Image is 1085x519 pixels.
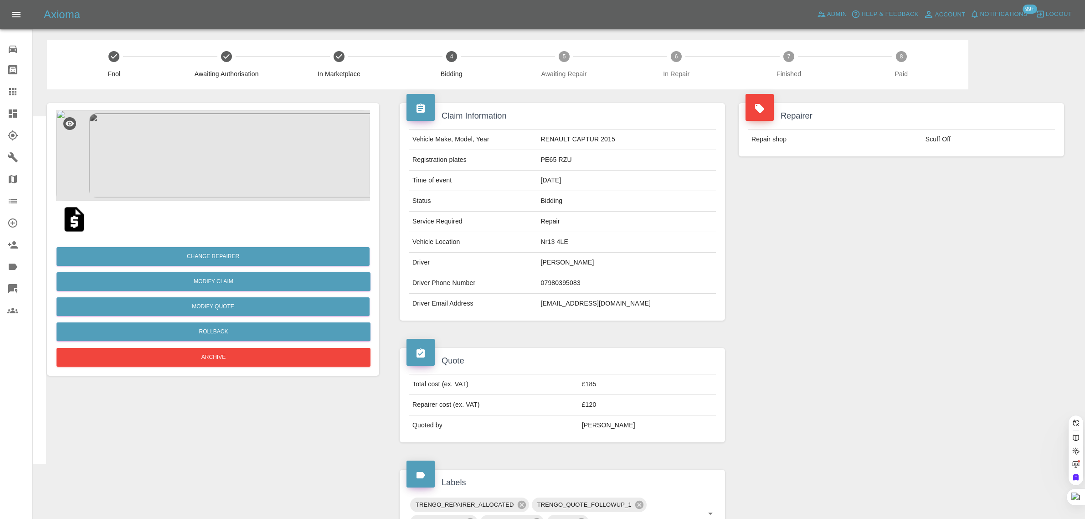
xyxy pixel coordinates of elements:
button: Change Repairer [57,247,370,266]
td: Service Required [409,212,537,232]
span: 99+ [1023,5,1037,14]
span: Help & Feedback [861,9,918,20]
td: Repair shop [748,130,922,150]
div: TRENGO_REPAIRER_ALLOCATED [410,498,529,512]
span: Paid [848,69,954,78]
td: Vehicle Location [409,232,537,253]
text: 4 [450,53,453,60]
text: 7 [787,53,791,60]
span: Logout [1046,9,1072,20]
span: In Marketplace [287,69,392,78]
td: [EMAIL_ADDRESS][DOMAIN_NAME] [537,294,716,314]
span: Notifications [980,9,1028,20]
td: RENAULT CAPTUR 2015 [537,130,716,150]
span: Account [935,10,966,20]
div: TRENGO_QUOTE_FOLLOWUP_1 [532,498,647,512]
h4: Quote [406,355,718,367]
span: Awaiting Repair [511,69,617,78]
td: 07980395083 [537,273,716,294]
td: Status [409,191,537,212]
span: Admin [827,9,847,20]
text: 5 [562,53,566,60]
button: Modify Quote [57,297,370,316]
text: 6 [675,53,678,60]
td: [PERSON_NAME] [578,415,716,436]
td: Driver [409,253,537,273]
td: Quoted by [409,415,578,436]
span: TRENGO_QUOTE_FOLLOWUP_1 [532,499,637,510]
img: qt_1SAm3bA4aDea5wMjwfuAcrnt [60,205,89,234]
h5: Axioma [44,7,80,22]
button: Help & Feedback [849,7,920,21]
a: Account [921,7,968,22]
td: £185 [578,374,716,395]
td: PE65 RZU [537,150,716,171]
button: Notifications [968,7,1030,21]
td: Driver Phone Number [409,273,537,294]
td: [PERSON_NAME] [537,253,716,273]
a: Modify Claim [57,272,370,291]
h4: Labels [406,477,718,489]
button: Rollback [57,322,370,341]
span: In Repair [624,69,729,78]
td: Registration plates [409,150,537,171]
span: Finished [736,69,842,78]
a: Admin [815,7,849,21]
td: [DATE] [537,171,716,191]
td: Nr13 4LE [537,232,716,253]
td: Time of event [409,171,537,191]
td: Repair [537,212,716,232]
td: £120 [578,395,716,415]
button: Logout [1034,7,1074,21]
span: Bidding [399,69,504,78]
span: Awaiting Authorisation [174,69,279,78]
button: Open drawer [5,4,27,26]
td: Total cost (ex. VAT) [409,374,578,395]
text: 8 [900,53,903,60]
h4: Claim Information [406,110,718,122]
td: Driver Email Address [409,294,537,314]
td: Bidding [537,191,716,212]
span: TRENGO_REPAIRER_ALLOCATED [410,499,519,510]
td: Vehicle Make, Model, Year [409,130,537,150]
img: c74c7c82-1325-4064-b64b-98237b13ec9a [56,110,370,201]
button: Archive [57,348,370,367]
td: Scuff Off [922,130,1055,150]
td: Repairer cost (ex. VAT) [409,395,578,415]
h4: Repairer [746,110,1057,122]
span: Fnol [62,69,167,78]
